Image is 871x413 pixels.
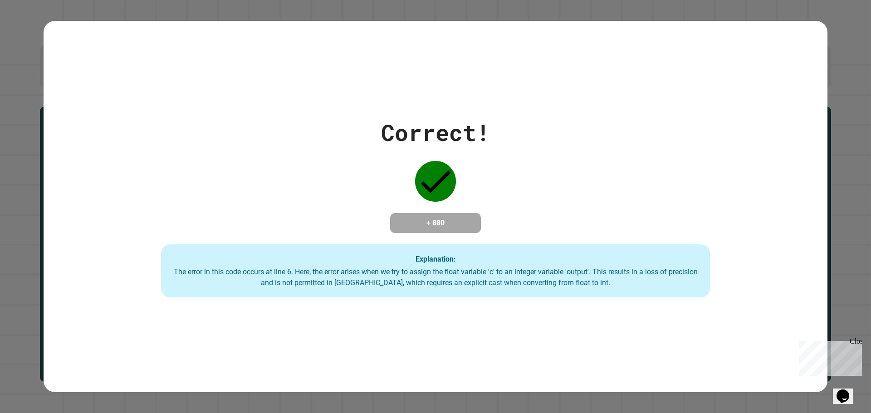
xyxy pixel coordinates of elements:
strong: Explanation: [416,254,456,263]
iframe: chat widget [796,337,862,376]
iframe: chat widget [833,377,862,404]
div: The error in this code occurs at line 6. Here, the error arises when we try to assign the float v... [170,267,701,288]
h4: + 880 [399,218,472,228]
div: Chat with us now!Close [4,4,63,58]
div: Correct! [381,116,490,150]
